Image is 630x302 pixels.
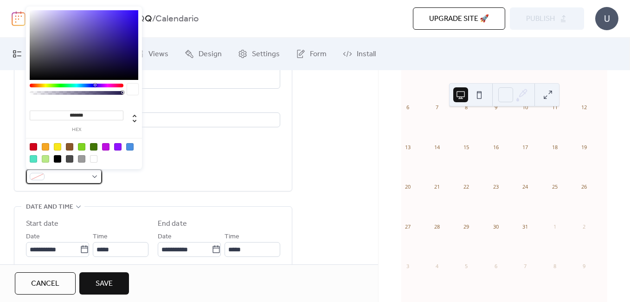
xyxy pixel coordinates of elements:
div: 3 [522,65,529,72]
div: #9013FE [114,143,122,151]
div: 10 [522,104,529,111]
div: 5 [463,263,470,269]
div: 27 [404,223,411,230]
div: 11 [551,104,558,111]
div: 1 [551,223,558,230]
div: #D0021B [30,143,37,151]
div: 6 [492,263,499,269]
div: 22 [463,184,470,190]
div: End date [158,218,187,230]
div: #FFFFFF [90,155,97,163]
div: 9 [492,104,499,111]
a: Settings [231,41,287,66]
div: 2 [581,223,588,230]
div: #9B9B9B [78,155,85,163]
div: U [595,7,618,30]
div: 7 [522,263,529,269]
div: 30 [492,223,499,230]
div: 25 [551,184,558,190]
div: 3 [404,263,411,269]
div: 4 [551,65,558,72]
button: Cancel [15,272,76,295]
span: Time [93,231,108,243]
button: Save [79,272,129,295]
b: / [152,10,155,28]
span: Views [148,49,168,60]
div: 14 [433,144,440,151]
span: Install [357,49,376,60]
div: 15 [463,144,470,151]
div: 7 [433,104,440,111]
span: Date [26,231,40,243]
div: 19 [581,144,588,151]
div: #7ED321 [78,143,85,151]
div: 21 [433,184,440,190]
div: 4 [433,263,440,269]
div: 1 [463,65,470,72]
span: Date [158,231,172,243]
div: 31 [522,223,529,230]
a: Form [289,41,334,66]
a: Design [178,41,229,66]
span: Form [310,49,327,60]
div: 20 [404,184,411,190]
div: 29 [463,223,470,230]
div: 6 [404,104,411,111]
div: 24 [522,184,529,190]
div: 12 [581,104,588,111]
a: Views [128,41,175,66]
div: #000000 [54,155,61,163]
div: #417505 [90,143,97,151]
button: Upgrade site 🚀 [413,7,505,30]
span: Date and time [26,202,73,213]
div: 18 [551,144,558,151]
span: Design [199,49,222,60]
div: #F5A623 [42,143,49,151]
div: 5 [581,65,588,72]
div: #4A90E2 [126,143,134,151]
div: 13 [404,144,411,151]
img: logo [12,11,26,26]
span: Time [225,231,239,243]
label: hex [30,127,123,132]
div: 2 [492,65,499,72]
div: 30 [433,65,440,72]
div: 29 [404,65,411,72]
div: 23 [492,184,499,190]
div: #B8E986 [42,155,49,163]
div: 8 [463,104,470,111]
div: 16 [492,144,499,151]
span: Settings [252,49,280,60]
b: Calendario [155,10,199,28]
div: #F8E71C [54,143,61,151]
div: 17 [522,144,529,151]
a: My Events [6,41,67,66]
span: Save [96,278,113,289]
div: Location [26,100,278,111]
div: 9 [581,263,588,269]
div: Start date [26,218,58,230]
div: #50E3C2 [30,155,37,163]
div: #BD10E0 [102,143,109,151]
span: Upgrade site 🚀 [429,13,489,25]
div: 26 [581,184,588,190]
span: Cancel [31,278,59,289]
a: Install [336,41,383,66]
div: #4A4A4A [66,155,73,163]
div: 28 [433,223,440,230]
div: 8 [551,263,558,269]
div: #8B572A [66,143,73,151]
